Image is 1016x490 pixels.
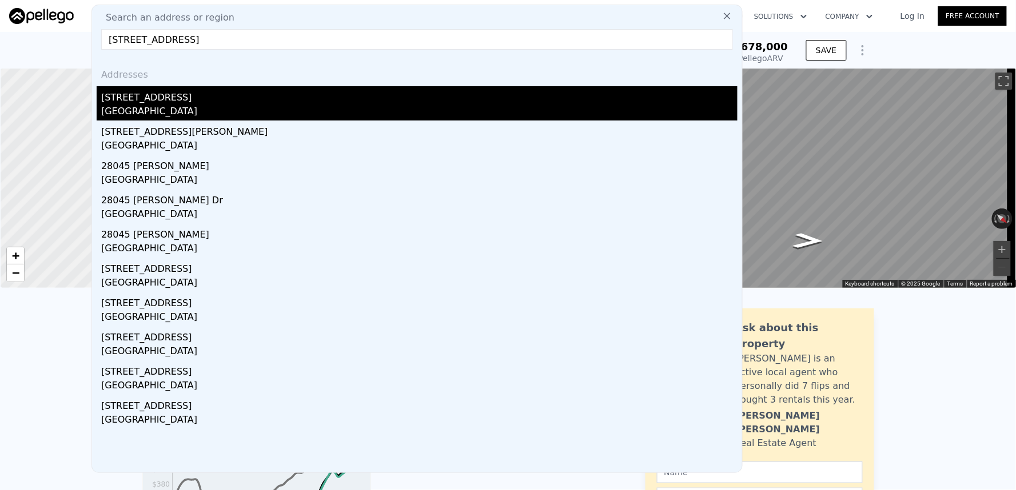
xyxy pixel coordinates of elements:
[735,436,817,450] div: Real Estate Agent
[101,242,738,258] div: [GEOGRAPHIC_DATA]
[780,230,837,252] path: Go Northwest, Carnegie Ave
[846,280,895,288] button: Keyboard shortcuts
[101,413,738,429] div: [GEOGRAPHIC_DATA]
[152,466,170,474] tspan: $435
[734,53,788,64] div: Pellego ARV
[101,379,738,395] div: [GEOGRAPHIC_DATA]
[745,6,816,27] button: Solutions
[992,208,998,229] button: Rotate counterclockwise
[902,280,941,287] span: © 2025 Google
[1007,208,1013,229] button: Rotate clockwise
[101,155,738,173] div: 28045 [PERSON_NAME]
[12,248,19,263] span: +
[101,395,738,413] div: [STREET_ADDRESS]
[735,352,863,407] div: [PERSON_NAME] is an active local agent who personally did 7 flips and bought 3 rentals this year.
[816,6,882,27] button: Company
[101,258,738,276] div: [STREET_ADDRESS]
[994,259,1011,276] button: Zoom out
[947,280,963,287] a: Terms (opens in new tab)
[887,10,938,22] a: Log In
[101,207,738,223] div: [GEOGRAPHIC_DATA]
[995,73,1013,90] button: Toggle fullscreen view
[101,292,738,310] div: [STREET_ADDRESS]
[101,189,738,207] div: 28045 [PERSON_NAME] Dr
[734,41,788,53] span: $678,000
[101,360,738,379] div: [STREET_ADDRESS]
[851,39,874,62] button: Show Options
[101,121,738,139] div: [STREET_ADDRESS][PERSON_NAME]
[101,344,738,360] div: [GEOGRAPHIC_DATA]
[101,326,738,344] div: [STREET_ADDRESS]
[101,310,738,326] div: [GEOGRAPHIC_DATA]
[101,276,738,292] div: [GEOGRAPHIC_DATA]
[735,320,863,352] div: Ask about this property
[101,139,738,155] div: [GEOGRAPHIC_DATA]
[9,8,74,24] img: Pellego
[735,409,863,436] div: [PERSON_NAME] [PERSON_NAME]
[806,40,846,61] button: SAVE
[7,247,24,264] a: Zoom in
[101,86,738,105] div: [STREET_ADDRESS]
[101,29,733,50] input: Enter an address, city, region, neighborhood or zip code
[12,266,19,280] span: −
[101,223,738,242] div: 28045 [PERSON_NAME]
[994,241,1011,258] button: Zoom in
[992,209,1013,229] button: Reset the view
[7,264,24,282] a: Zoom out
[938,6,1007,26] a: Free Account
[97,11,234,25] span: Search an address or region
[101,105,738,121] div: [GEOGRAPHIC_DATA]
[101,173,738,189] div: [GEOGRAPHIC_DATA]
[152,480,170,488] tspan: $380
[97,59,738,86] div: Addresses
[970,280,1013,287] a: Report a problem
[657,461,863,483] input: Name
